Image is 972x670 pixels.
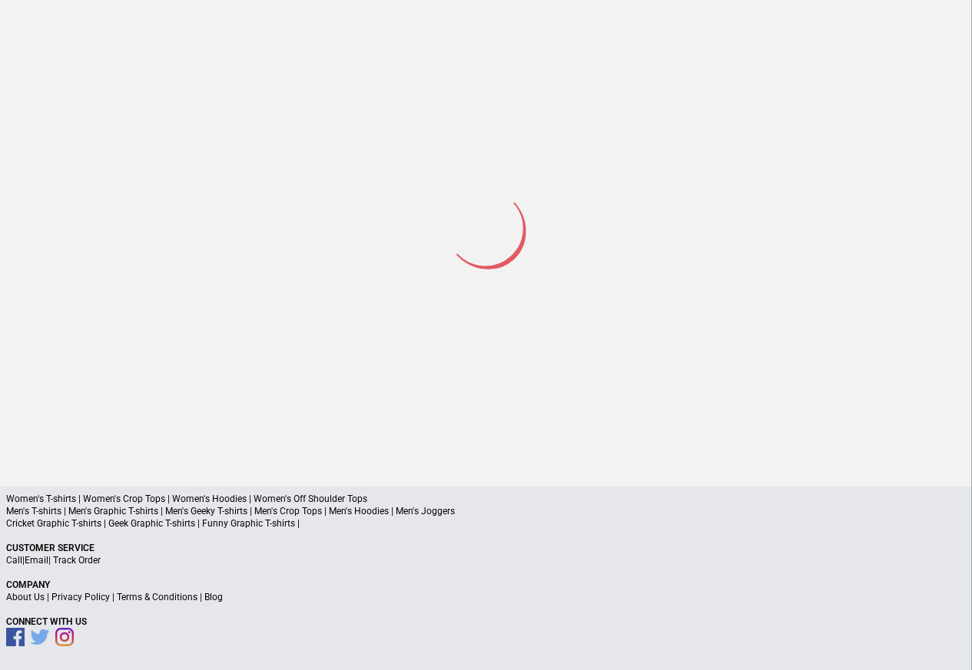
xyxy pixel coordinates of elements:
a: Track Order [53,555,101,566]
a: Email [25,555,48,566]
p: Customer Service [6,542,966,554]
p: Connect With Us [6,616,966,628]
p: Men's T-shirts | Men's Graphic T-shirts | Men's Geeky T-shirts | Men's Crop Tops | Men's Hoodies ... [6,505,966,517]
p: | | [6,554,966,566]
a: Blog [204,592,223,602]
a: Privacy Policy [51,592,110,602]
a: About Us [6,592,45,602]
p: Company [6,579,966,591]
p: Women's T-shirts | Women's Crop Tops | Women's Hoodies | Women's Off Shoulder Tops [6,493,966,505]
p: | | | [6,591,966,603]
a: Terms & Conditions [117,592,197,602]
a: Call [6,555,22,566]
p: Cricket Graphic T-shirts | Geek Graphic T-shirts | Funny Graphic T-shirts | [6,517,966,530]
